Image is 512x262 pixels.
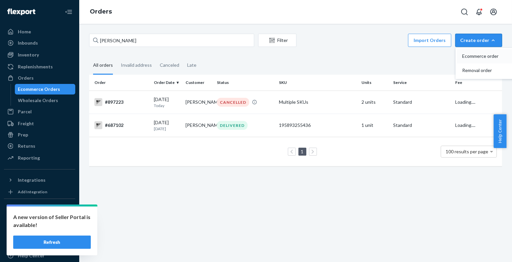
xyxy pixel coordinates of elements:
div: Inventory [18,52,39,58]
button: Integrations [4,175,75,185]
p: Standard [393,122,450,129]
div: Wholesale Orders [18,97,58,104]
a: Help Center [4,250,75,261]
td: [PERSON_NAME] [183,91,215,114]
div: Parcel [18,108,32,115]
a: Replenishments [4,61,75,72]
td: Loading.... [453,91,502,114]
div: [DATE] [154,96,180,108]
button: Help Center [494,114,506,148]
th: SKU [276,75,359,91]
div: Canceled [160,56,179,74]
div: CANCELLED [217,98,249,107]
a: Prep [4,130,75,140]
a: Ecommerce Orders [15,84,76,94]
a: Parcel [4,106,75,117]
th: Order [89,75,151,91]
td: 1 unit [359,114,391,137]
td: 2 units [359,91,391,114]
div: Ecommerce Orders [18,86,60,93]
th: Status [214,75,276,91]
div: Late [187,56,196,74]
div: Reporting [18,155,40,161]
th: Service [391,75,453,91]
a: Inbounds [4,38,75,48]
a: Inventory [4,50,75,60]
a: Orders [90,8,112,15]
button: Fast Tags [4,204,75,215]
p: Today [154,103,180,108]
span: Removal order [462,68,503,73]
td: Multiple SKUs [276,91,359,114]
button: Filter [258,34,296,47]
img: Flexport logo [7,9,35,15]
div: Customer [186,80,212,85]
div: Freight [18,120,34,127]
div: #687102 [94,121,149,129]
div: Inbounds [18,40,38,46]
td: [PERSON_NAME] [183,114,215,137]
a: Returns [4,141,75,151]
a: Settings [4,228,75,239]
input: Search orders [89,34,254,47]
div: Replenishments [18,63,53,70]
div: [DATE] [154,119,180,131]
a: Reporting [4,153,75,163]
div: 195893255436 [279,122,356,129]
button: Create orderEcommerce orderRemoval order [455,34,502,47]
th: Fee [453,75,502,91]
button: Open account menu [487,5,500,19]
div: Returns [18,143,35,149]
div: All orders [93,56,113,75]
div: Invalid address [121,56,152,74]
a: Page 1 is your current page [300,149,305,154]
span: 100 results per page [446,149,489,154]
div: #897223 [94,98,149,106]
div: Orders [18,75,34,81]
a: Freight [4,118,75,129]
div: Filter [258,37,296,44]
div: Home [18,28,31,35]
button: Close Navigation [62,5,75,19]
button: Open notifications [472,5,486,19]
a: Add Integration [4,188,75,196]
p: [DATE] [154,126,180,131]
button: Import Orders [408,34,451,47]
div: Integrations [18,177,46,183]
p: A new version of Seller Portal is available! [13,213,91,229]
a: Talk to Support [4,239,75,250]
a: Orders [4,73,75,83]
div: Help Center [18,252,45,259]
p: Standard [393,99,450,105]
a: Wholesale Orders [15,95,76,106]
a: Home [4,26,75,37]
div: Create order [460,37,497,44]
div: Prep [18,131,28,138]
th: Units [359,75,391,91]
div: DELIVERED [217,121,248,130]
ol: breadcrumbs [85,2,117,21]
div: Add Integration [18,189,47,195]
td: Loading.... [453,114,502,137]
span: Ecommerce order [462,54,503,58]
a: Add Fast Tag [4,217,75,225]
th: Order Date [151,75,183,91]
button: Open Search Box [458,5,471,19]
button: Refresh [13,236,91,249]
